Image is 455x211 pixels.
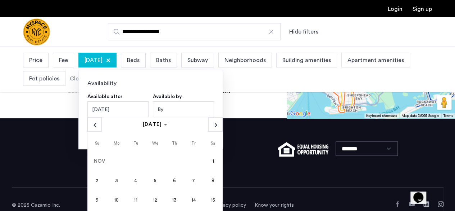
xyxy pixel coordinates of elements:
[127,191,144,208] span: 11
[165,190,184,210] button: 11-13-2025
[85,56,103,65] span: [DATE]
[185,172,202,189] span: 7
[165,172,183,189] span: 6
[133,141,138,145] span: Tu
[388,6,402,12] a: Login
[409,201,415,207] a: YouTube
[211,141,215,145] span: Sa
[395,201,400,207] a: Facebook
[410,182,433,204] iframe: chat widget
[184,171,204,190] button: 11-07-2025
[165,191,183,208] span: 13
[278,142,328,157] img: equal-housing.png
[59,56,68,65] span: Fee
[208,117,223,132] button: Next month
[87,151,203,171] td: NOV
[203,171,223,190] button: 11-08-2025
[23,18,50,45] a: Cazamio Logo
[153,101,214,117] div: By
[185,191,202,208] span: 14
[146,172,164,189] span: 5
[204,172,222,189] span: 8
[336,141,398,156] select: Language select
[145,190,165,210] button: 11-12-2025
[12,203,60,208] span: © 2025 Cazamio Inc.
[140,118,170,131] button: Choose month and year
[282,56,331,65] span: Building amenities
[70,74,101,83] div: Clear filters
[87,93,123,100] div: Available after
[255,202,294,209] a: Know your rights
[143,122,162,127] span: [DATE]
[88,172,106,189] span: 2
[108,23,281,40] input: Apartment Search
[126,171,145,190] button: 11-04-2025
[204,191,222,208] span: 15
[107,171,126,190] button: 11-03-2025
[87,101,149,117] div: [DATE]
[127,172,144,189] span: 4
[423,201,429,207] a: LinkedIn
[87,117,102,132] button: Previous month
[172,141,177,145] span: Th
[107,190,126,210] button: 11-10-2025
[184,190,204,210] button: 11-14-2025
[108,191,125,208] span: 10
[192,141,195,145] span: Fr
[95,141,99,145] span: Su
[87,79,214,88] div: Availability
[203,151,223,171] button: 11-01-2025
[289,27,318,36] button: Show or hide filters
[156,56,171,65] span: Baths
[152,141,158,145] span: We
[413,6,432,12] a: Registration
[127,56,140,65] span: Beds
[29,74,59,83] span: Pet policies
[126,190,145,210] button: 11-11-2025
[203,190,223,210] button: 11-15-2025
[88,191,106,208] span: 9
[87,171,107,190] button: 11-02-2025
[153,93,182,100] div: Available by
[108,172,125,189] span: 3
[146,191,164,208] span: 12
[204,153,222,170] span: 1
[438,201,443,207] a: Instagram
[145,171,165,190] button: 11-05-2025
[165,171,184,190] button: 11-06-2025
[114,141,119,145] span: Mo
[23,18,50,45] img: logo
[87,190,107,210] button: 11-09-2025
[214,202,246,209] a: Privacy policy
[187,56,208,65] span: Subway
[347,56,404,65] span: Apartment amenities
[29,56,42,65] span: Price
[224,56,266,65] span: Neighborhoods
